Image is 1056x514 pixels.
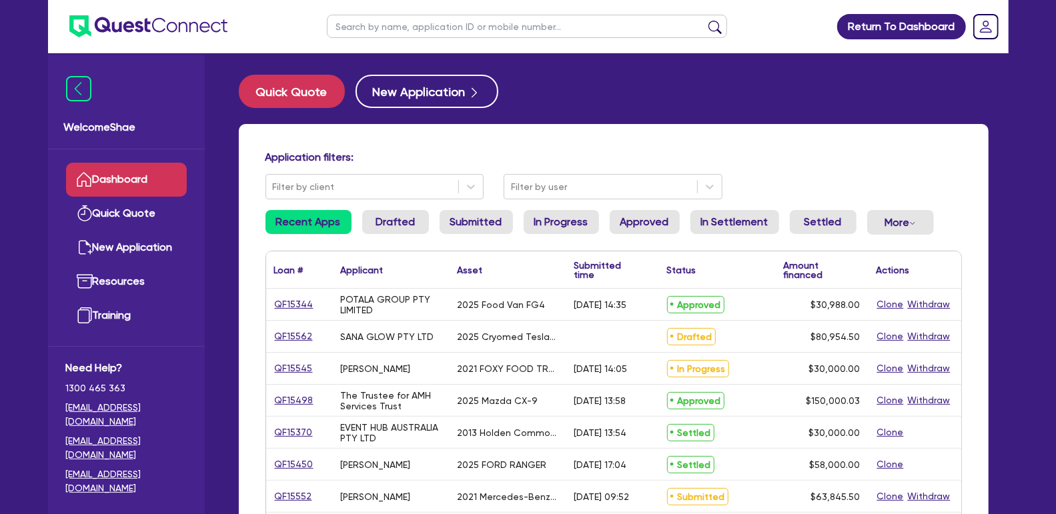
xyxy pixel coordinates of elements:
[574,491,630,502] div: [DATE] 09:52
[969,9,1003,44] a: Dropdown toggle
[239,75,345,108] button: Quick Quote
[667,488,728,505] span: Submitted
[807,395,861,406] span: $150,000.03
[274,425,314,440] a: QF15370
[524,210,599,234] a: In Progress
[274,393,314,408] a: QF15498
[239,75,356,108] a: Quick Quote
[341,390,442,411] div: The Trustee for AMH Services Trust
[266,151,962,163] h4: Application filters:
[810,459,861,470] span: $58,000.00
[440,210,513,234] a: Submitted
[907,489,951,504] button: Withdraw
[69,15,227,37] img: quest-connect-logo-blue
[667,456,714,473] span: Settled
[907,361,951,376] button: Withdraw
[574,395,626,406] div: [DATE] 13:58
[784,261,861,279] div: Amount financed
[667,328,716,345] span: Drafted
[274,457,314,472] a: QF15450
[907,297,951,312] button: Withdraw
[274,329,314,344] a: QF15562
[877,393,905,408] button: Clone
[66,381,187,395] span: 1300 465 363
[66,76,91,101] img: icon-menu-close
[877,457,905,472] button: Clone
[66,360,187,376] span: Need Help?
[837,14,966,39] a: Return To Dashboard
[341,294,442,315] div: POTALA GROUP PTY LIMITED
[341,331,434,342] div: SANA GLOW PTY LTD
[341,422,442,443] div: EVENT HUB AUSTRALIA PTY LTD
[66,197,187,231] a: Quick Quote
[667,424,714,441] span: Settled
[274,489,313,504] a: QF15552
[907,393,951,408] button: Withdraw
[77,239,93,255] img: new-application
[907,329,951,344] button: Withdraw
[274,361,314,376] a: QF15545
[574,427,627,438] div: [DATE] 13:54
[362,210,429,234] a: Drafted
[877,329,905,344] button: Clone
[877,425,905,440] button: Clone
[877,265,910,275] div: Actions
[809,363,861,374] span: $30,000.00
[77,273,93,289] img: resources
[341,265,384,275] div: Applicant
[867,210,934,235] button: Dropdown toggle
[877,297,905,312] button: Clone
[458,299,546,310] div: 2025 Food Van FG4
[667,392,724,409] span: Approved
[266,210,352,234] a: Recent Apps
[66,299,187,333] a: Training
[341,363,411,374] div: [PERSON_NAME]
[66,467,187,495] a: [EMAIL_ADDRESS][DOMAIN_NAME]
[64,119,189,135] span: Welcome Shae
[66,231,187,265] a: New Application
[77,205,93,221] img: quick-quote
[574,299,627,310] div: [DATE] 14:35
[667,296,724,313] span: Approved
[66,434,187,462] a: [EMAIL_ADDRESS][DOMAIN_NAME]
[574,261,639,279] div: Submitted time
[877,489,905,504] button: Clone
[790,210,857,234] a: Settled
[811,491,861,502] span: $63,845.50
[458,395,538,406] div: 2025 Mazda CX-9
[327,15,727,38] input: Search by name, application ID or mobile number...
[667,265,696,275] div: Status
[458,459,547,470] div: 2025 FORD RANGER
[66,401,187,429] a: [EMAIL_ADDRESS][DOMAIN_NAME]
[811,331,861,342] span: $80,954.50
[458,363,558,374] div: 2021 FOXY FOOD TRUCK
[877,361,905,376] button: Clone
[341,491,411,502] div: [PERSON_NAME]
[574,363,628,374] div: [DATE] 14:05
[811,299,861,310] span: $30,988.00
[66,265,187,299] a: Resources
[458,427,558,438] div: 2013 Holden Commodore SS
[341,459,411,470] div: [PERSON_NAME]
[610,210,680,234] a: Approved
[809,427,861,438] span: $30,000.00
[274,265,304,275] div: Loan #
[356,75,498,108] button: New Application
[274,297,314,312] a: QF15344
[458,331,558,342] div: 2025 Cryomed Tesla Forma
[458,491,558,502] div: 2021 Mercedes-Benz GLC-Class
[667,360,729,377] span: In Progress
[690,210,779,234] a: In Settlement
[66,163,187,197] a: Dashboard
[574,459,627,470] div: [DATE] 17:04
[77,307,93,323] img: training
[458,265,483,275] div: Asset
